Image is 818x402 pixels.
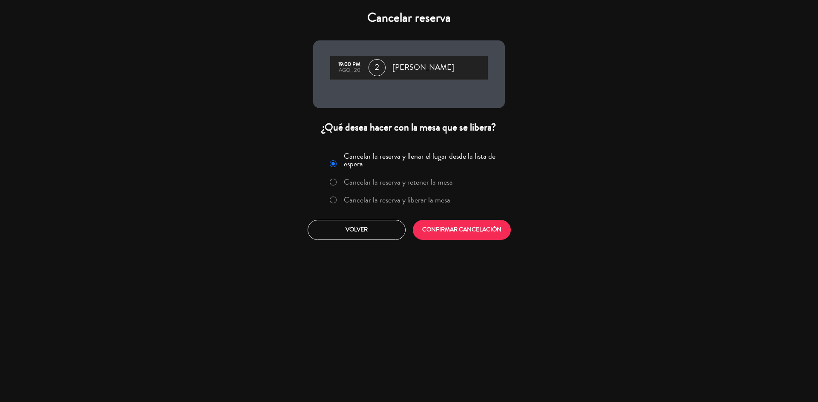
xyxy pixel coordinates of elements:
[344,178,453,186] label: Cancelar la reserva y retener la mesa
[334,62,364,68] div: 19:00 PM
[369,59,386,76] span: 2
[392,61,454,74] span: [PERSON_NAME]
[344,196,450,204] label: Cancelar la reserva y liberar la mesa
[308,220,406,240] button: Volver
[413,220,511,240] button: CONFIRMAR CANCELACIÓN
[344,152,500,168] label: Cancelar la reserva y llenar el lugar desde la lista de espera
[334,68,364,74] div: ago., 20
[313,10,505,26] h4: Cancelar reserva
[313,121,505,134] div: ¿Qué desea hacer con la mesa que se libera?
